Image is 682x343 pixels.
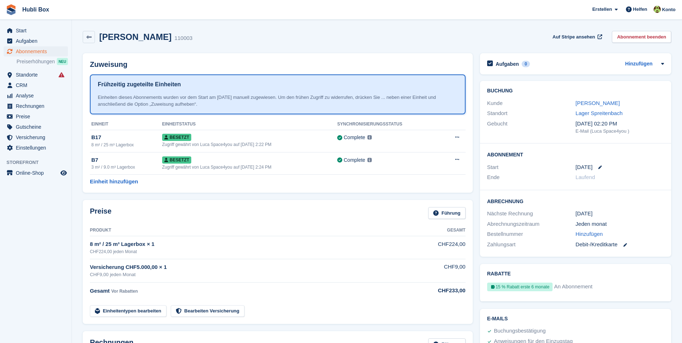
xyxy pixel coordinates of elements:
[576,163,592,171] time: 2025-10-17 23:00:00 UTC
[522,61,530,67] div: 0
[4,143,68,153] a: menu
[4,101,68,111] a: menu
[4,132,68,142] a: menu
[4,122,68,132] a: menu
[576,174,595,180] span: Laufend
[496,61,519,67] h2: Aufgaben
[90,305,166,317] a: Einheitentypen bearbeiten
[408,259,465,282] td: CHF9,00
[487,88,664,94] h2: Buchung
[487,230,576,238] div: Bestellnummer
[90,225,408,236] th: Produkt
[4,91,68,101] a: menu
[17,58,68,65] a: Preiserhöhungen NEU
[99,32,171,42] h2: [PERSON_NAME]
[487,197,664,205] h2: Abrechnung
[4,36,68,46] a: menu
[16,36,59,46] span: Aufgaben
[17,58,55,65] span: Preiserhöhungen
[16,168,59,178] span: Online-Shop
[487,283,553,291] div: 15 % Rabatt erste 6 monate
[162,156,192,164] span: Besetzt
[592,6,612,13] span: Erstellen
[487,271,664,277] h2: Rabatte
[408,236,465,259] td: CHF224,00
[171,305,244,317] a: Bearbeiten Versicherung
[19,4,52,15] a: Hubli Box
[162,141,337,148] div: Zugriff gewährt von Luca Space4you auf [DATE] 2:22 PM
[98,94,458,108] div: Einheiten dieses Abonnements wurden vor dem Start am [DATE] manuell zugewiesen. Um den frühen Zug...
[4,111,68,122] a: menu
[337,119,441,130] th: Synchronisierungsstatus
[162,134,192,141] span: Besetzt
[59,169,68,177] a: Vorschau-Shop
[91,156,162,164] div: B7
[576,120,664,128] div: [DATE] 02:20 PM
[4,168,68,178] a: Speisekarte
[576,230,603,238] a: Hinzufügen
[90,288,110,294] span: Gesamt
[487,173,576,182] div: Ende
[487,109,576,118] div: Standort
[16,101,59,111] span: Rechnungen
[344,134,365,141] div: Complete
[4,26,68,36] a: menu
[57,58,68,65] div: NEU
[633,6,647,13] span: Helfen
[90,178,138,186] a: Einheit hinzufügen
[612,31,671,43] a: Abonnement beenden
[90,60,466,69] h2: Zuweisung
[576,110,623,116] a: Lager Spreitenbach
[4,46,68,56] a: menu
[16,132,59,142] span: Versicherung
[494,327,546,335] div: Buchungsbestätigung
[91,133,162,142] div: B17
[90,248,408,255] div: CHF224,00 jeden Monat
[344,156,365,164] div: Complete
[487,241,576,249] div: Zahlungsart
[91,164,162,170] div: 3 m² / 9.0 m³ Lagerbox
[16,111,59,122] span: Preise
[367,135,372,140] img: icon-info-grey-7440780725fd019a000dd9b08b2336e03edf1995a4989e88bcd33f0948082b44.svg
[16,143,59,153] span: Einstellungen
[487,210,576,218] div: Nächste Rechnung
[576,241,664,249] div: Debit-/Kreditkarte
[111,289,138,294] span: Vor Rabatten
[16,80,59,90] span: CRM
[16,91,59,101] span: Analyse
[576,100,620,106] a: [PERSON_NAME]
[59,72,64,78] i: Es sind Fehler bei der Synchronisierung von Smart-Einträgen aufgetreten
[90,271,408,278] div: CHF9,00 jeden Monat
[662,6,676,13] span: Konto
[487,316,664,322] h2: E-Mails
[162,119,337,130] th: Einheitstatus
[16,46,59,56] span: Abonnements
[553,33,595,41] span: Auf Stripe ansehen
[90,119,162,130] th: Einheit
[576,128,664,135] div: E-Mail (Luca Space4you )
[16,26,59,36] span: Start
[6,159,72,166] span: Storefront
[174,34,192,42] div: 110003
[408,287,465,295] div: CHF233,00
[487,120,576,135] div: Gebucht
[16,122,59,132] span: Gutscheine
[576,210,664,218] div: [DATE]
[162,164,337,170] div: Zugriff gewährt von Luca Space4you auf [DATE] 2:24 PM
[550,31,604,43] a: Auf Stripe ansehen
[16,70,59,80] span: Standorte
[554,283,592,294] span: An Abonnement
[91,142,162,148] div: 8 m² / 25 m³ Lagerbox
[98,80,181,89] h1: Frühzeitig zugeteilte Einheiten
[428,207,466,219] a: Führung
[487,99,576,108] div: Kunde
[4,80,68,90] a: menu
[487,220,576,228] div: Abrechnungszeitraum
[487,163,576,171] div: Start
[487,151,664,158] h2: Abonnement
[576,220,664,228] div: Jeden monat
[90,240,408,248] div: 8 m² / 25 m³ Lagerbox × 1
[90,263,408,271] div: Versicherung CHF5.000,00 × 1
[625,60,653,68] a: Hinzufügen
[654,6,661,13] img: Luca Space4you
